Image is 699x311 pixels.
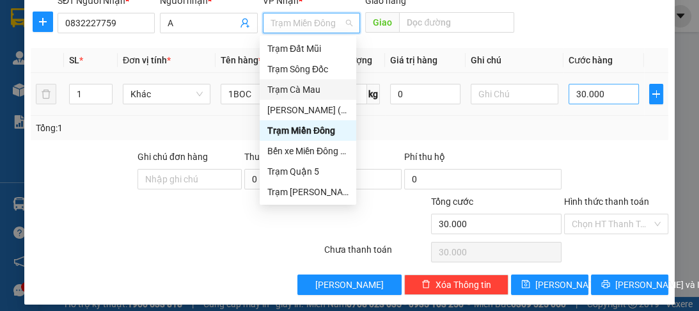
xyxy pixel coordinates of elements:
span: Đơn vị tính [123,55,171,65]
span: kg [367,84,380,104]
div: Trạm Cà Mau [267,83,349,97]
div: Trạm Miền Đông [260,120,356,141]
input: 0 [390,84,460,104]
span: save [521,280,530,290]
span: Trạm Miền Đông [271,13,352,33]
div: Bình Dương (BX Bàu Bàng) [260,100,356,120]
div: Trạm Đất Mũi [267,42,349,56]
div: Trạm Miền Đông [267,124,349,138]
span: Giá trị hàng [390,55,437,65]
span: plus [33,17,52,27]
span: printer [601,280,610,290]
button: deleteXóa Thông tin [404,275,508,295]
div: Trạm Sông Đốc [267,62,349,76]
button: [PERSON_NAME] [297,275,402,295]
input: VD: Bàn, Ghế [221,84,308,104]
span: user-add [240,18,250,28]
span: Cước hàng [569,55,613,65]
span: Tên hàng [221,55,262,65]
div: Trạm [PERSON_NAME] [267,185,349,199]
span: Thu Hộ [244,152,274,162]
div: Trạm Cà Mau [260,79,356,100]
div: Chưa thanh toán [323,243,430,265]
button: save[PERSON_NAME] [511,275,588,295]
th: Ghi chú [466,48,563,73]
span: Xóa Thông tin [436,278,491,292]
span: plus [650,89,663,99]
span: delete [421,280,430,290]
input: Ghi chú đơn hàng [137,169,242,189]
span: [PERSON_NAME] [535,278,604,292]
span: Khác [130,84,203,104]
input: Dọc đường [399,12,514,33]
div: Trạm Quận 5 [267,164,349,179]
div: Trạm Quận 5 [260,161,356,182]
button: delete [36,84,56,104]
div: Trạm Sông Đốc [260,59,356,79]
div: Trạm Đức Hòa [260,182,356,202]
button: printer[PERSON_NAME] và In [591,275,668,295]
div: Phí thu hộ [404,150,562,169]
label: Hình thức thanh toán [564,196,649,207]
div: Bến xe Miền Đông Mới [267,144,349,158]
span: Tổng cước [431,196,473,207]
div: Tổng: 1 [36,121,271,135]
label: Ghi chú đơn hàng [137,152,208,162]
span: [PERSON_NAME] [315,278,384,292]
span: Giao [365,12,399,33]
input: Ghi Chú [471,84,558,104]
button: plus [649,84,663,104]
span: SL [69,55,79,65]
div: [PERSON_NAME] ([GEOGRAPHIC_DATA]) [267,103,349,117]
div: Bến xe Miền Đông Mới [260,141,356,161]
div: Trạm Đất Mũi [260,38,356,59]
button: plus [33,12,53,32]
